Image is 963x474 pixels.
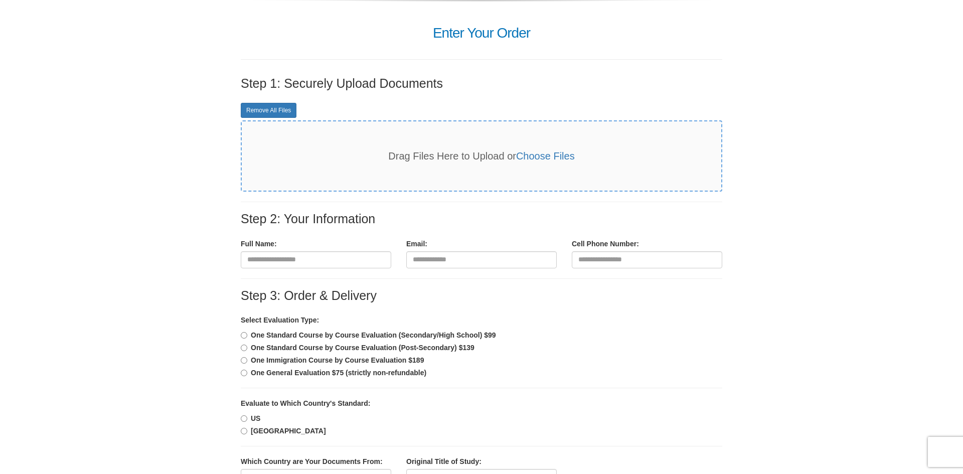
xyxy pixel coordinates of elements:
[241,332,247,339] input: One Standard Course by Course Evaluation (Secondary/High School) $99
[406,239,427,249] label: Email:
[241,26,722,41] h1: Enter Your Order
[241,370,247,376] input: One General Evaluation $75 (strictly non-refundable)
[251,369,426,377] b: One General Evaluation $75 (strictly non-refundable)
[406,456,481,466] label: Original Title of Study:
[388,150,574,162] span: Drag Files Here to Upload or
[241,345,247,351] input: One Standard Course by Course Evaluation (Post-Secondary) $139
[241,77,443,91] label: Step 1: Securely Upload Documents
[241,316,319,324] b: Select Evaluation Type:
[241,428,247,434] input: [GEOGRAPHIC_DATA]
[516,150,575,162] a: Choose Files
[572,239,639,249] label: Cell Phone Number:
[241,239,277,249] label: Full Name:
[251,427,326,435] b: [GEOGRAPHIC_DATA]
[251,344,474,352] b: One Standard Course by Course Evaluation (Post-Secondary) $139
[251,414,260,422] b: US
[251,331,496,339] b: One Standard Course by Course Evaluation (Secondary/High School) $99
[241,212,375,226] label: Step 2: Your Information
[241,399,370,407] b: Evaluate to Which Country's Standard:
[766,116,963,474] iframe: LiveChat chat widget
[251,356,424,364] b: One Immigration Course by Course Evaluation $189
[241,415,247,422] input: US
[241,289,377,303] label: Step 3: Order & Delivery
[241,456,383,466] label: Which Country are Your Documents From:
[241,357,247,364] input: One Immigration Course by Course Evaluation $189
[241,103,296,118] a: Remove All Files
